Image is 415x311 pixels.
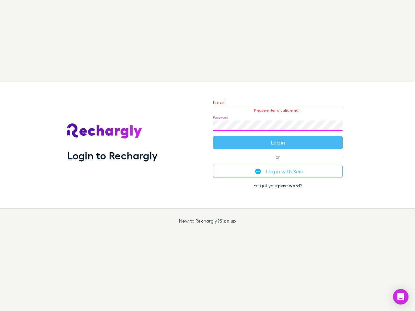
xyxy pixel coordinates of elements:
[213,183,343,188] p: Forgot your ?
[393,289,409,305] div: Open Intercom Messenger
[67,123,142,139] img: Rechargly's Logo
[213,108,343,113] p: Please enter a valid email.
[179,218,236,224] p: New to Rechargly?
[213,165,343,178] button: Log in with Xero
[255,168,261,174] img: Xero's logo
[219,218,236,224] a: Sign up
[278,183,300,188] a: password
[67,149,158,162] h1: Login to Rechargly
[213,136,343,149] button: Log in
[213,115,228,120] label: Password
